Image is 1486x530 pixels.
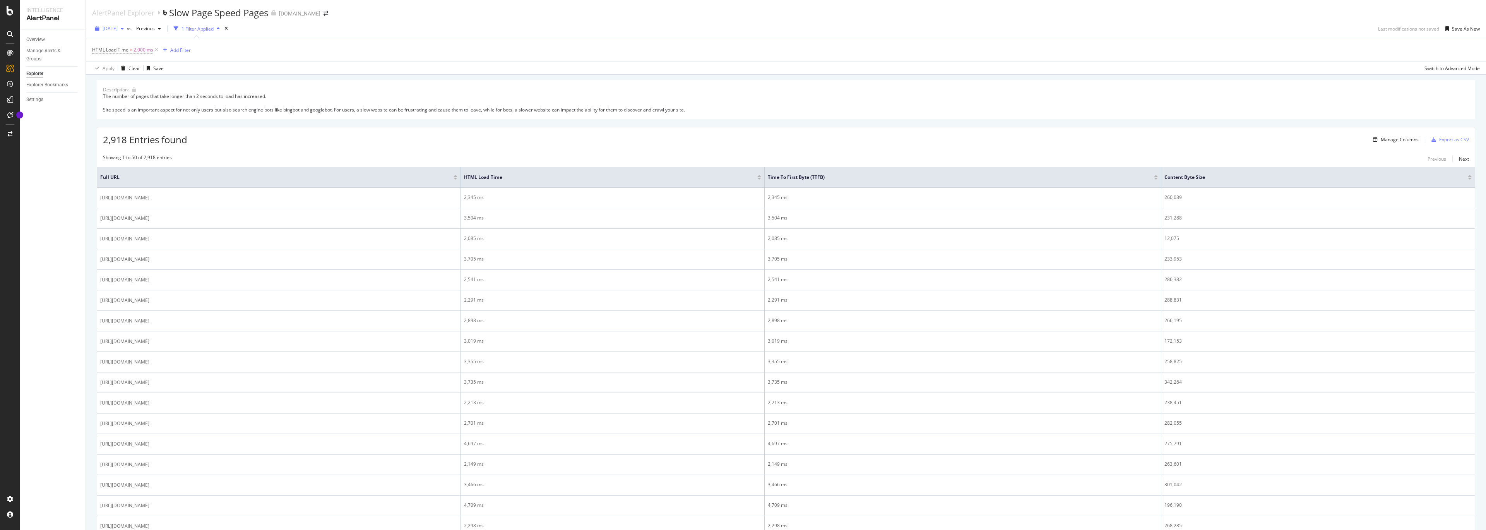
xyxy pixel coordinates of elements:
[1164,379,1472,386] div: 342,264
[768,235,1158,242] div: 2,085 ms
[1164,502,1472,509] div: 196,190
[1370,135,1419,144] button: Manage Columns
[26,96,80,104] a: Settings
[464,194,761,201] div: 2,345 ms
[100,338,149,345] span: [URL][DOMAIN_NAME]
[1459,154,1469,163] button: Next
[100,174,442,181] span: Full URL
[1381,136,1419,143] div: Manage Columns
[26,47,73,63] div: Manage Alerts & Groups
[1164,338,1472,345] div: 172,153
[26,14,79,23] div: AlertPanel
[1164,440,1472,447] div: 275,791
[464,317,761,324] div: 2,898 ms
[26,81,80,89] a: Explorer Bookmarks
[768,461,1158,468] div: 2,149 ms
[1164,214,1472,221] div: 231,288
[464,276,761,283] div: 2,541 ms
[464,358,761,365] div: 3,355 ms
[127,25,133,32] span: vs
[130,46,132,53] span: >
[100,276,149,284] span: [URL][DOMAIN_NAME]
[1452,26,1480,32] div: Save As New
[1459,156,1469,162] div: Next
[169,6,268,19] div: Slow Page Speed Pages
[464,420,761,427] div: 2,701 ms
[26,36,45,44] div: Overview
[768,214,1158,221] div: 3,504 ms
[103,93,1469,113] div: The number of pages that take longer than 2 seconds to load has increased. Site speed is an impor...
[100,194,149,202] span: [URL][DOMAIN_NAME]
[26,70,80,78] a: Explorer
[8,3,93,17] div: Which role best describes you?
[160,45,191,55] button: Add Filter
[1439,136,1469,143] div: Export as CSV
[92,9,154,17] a: AlertPanel Explorer
[1164,399,1472,406] div: 238,451
[768,338,1158,345] div: 3,019 ms
[133,22,164,35] button: Previous
[170,47,191,53] div: Add Filter
[1164,276,1472,283] div: 286,382
[768,317,1158,324] div: 2,898 ms
[464,379,761,386] div: 3,735 ms
[768,276,1158,283] div: 2,541 ms
[279,10,320,17] div: [DOMAIN_NAME]
[768,358,1158,365] div: 3,355 ms
[768,297,1158,304] div: 2,291 ms
[100,522,149,530] span: [URL][DOMAIN_NAME]
[88,21,99,36] button: Submit your response
[26,6,79,14] div: Intelligence
[104,5,109,9] div: Close survey
[134,45,153,55] span: 2,000 ms
[768,502,1158,509] div: 4,709 ms
[768,399,1158,406] div: 2,213 ms
[92,22,127,35] button: [DATE]
[1164,194,1472,201] div: 260,039
[768,522,1158,529] div: 2,298 ms
[768,440,1158,447] div: 4,697 ms
[100,440,149,448] span: [URL][DOMAIN_NAME]
[1164,481,1472,488] div: 301,042
[464,440,761,447] div: 4,697 ms
[464,214,761,221] div: 3,504 ms
[103,86,129,93] div: Description:
[1164,522,1472,529] div: 268,285
[128,65,140,72] div: Clear
[100,317,149,325] span: [URL][DOMAIN_NAME]
[464,235,761,242] div: 2,085 ms
[100,481,149,489] span: [URL][DOMAIN_NAME]
[1421,62,1480,74] button: Switch to Advanced Mode
[1164,317,1472,324] div: 266,195
[144,62,164,74] button: Save
[26,36,80,44] a: Overview
[464,174,745,181] span: HTML Load Time
[768,481,1158,488] div: 3,466 ms
[464,461,761,468] div: 2,149 ms
[103,65,115,72] div: Apply
[464,256,761,262] div: 3,705 ms
[181,26,214,32] div: 1 Filter Applied
[100,256,149,263] span: [URL][DOMAIN_NAME]
[324,11,328,16] div: arrow-right-arrow-left
[100,399,149,407] span: [URL][DOMAIN_NAME]
[103,25,118,32] span: 2025 Aug. 21st
[768,379,1158,386] div: 3,735 ms
[92,62,115,74] button: Apply
[768,194,1158,201] div: 2,345 ms
[103,154,172,163] div: Showing 1 to 50 of 2,918 entries
[100,235,149,243] span: [URL][DOMAIN_NAME]
[1164,256,1472,262] div: 233,953
[1428,156,1446,162] div: Previous
[1424,65,1480,72] div: Switch to Advanced Mode
[100,379,149,386] span: [URL][DOMAIN_NAME]
[133,25,155,32] span: Previous
[100,502,149,509] span: [URL][DOMAIN_NAME]
[1378,26,1439,32] div: Last modifications not saved
[100,461,149,468] span: [URL][DOMAIN_NAME]
[768,420,1158,427] div: 2,701 ms
[26,70,43,78] div: Explorer
[768,174,1143,181] span: Time To First Byte (TTFB)
[26,81,68,89] div: Explorer Bookmarks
